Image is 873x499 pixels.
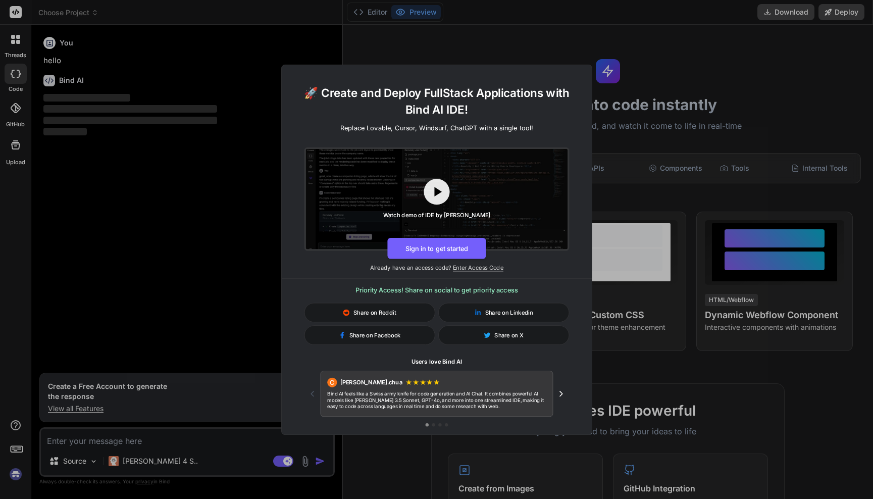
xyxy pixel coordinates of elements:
[340,378,402,386] span: [PERSON_NAME].chua
[294,84,579,118] h1: 🚀 Create and Deploy FullStack Applications with Bind AI IDE!
[413,377,420,387] span: ★
[553,385,569,402] button: Next testimonial
[304,358,569,366] h1: Users love Bind AI
[453,264,503,271] span: Enter Access Code
[340,123,533,132] p: Replace Lovable, Cursor, Windsurf, ChatGPT with a single tool!
[387,237,486,259] button: Sign in to get started
[405,377,413,387] span: ★
[438,423,441,426] button: Go to testimonial 3
[425,423,428,426] button: Go to testimonial 1
[327,390,546,410] p: Bind AI feels like a Swiss army knife for code generation and AI Chat. It combines powerful AI mo...
[353,308,396,316] span: Share on Reddit
[304,285,569,294] h3: Priority Access! Share on social to get priority access
[445,423,448,426] button: Go to testimonial 4
[327,377,337,387] div: C
[419,377,426,387] span: ★
[432,423,435,426] button: Go to testimonial 2
[349,331,400,339] span: Share on Facebook
[494,331,524,339] span: Share on X
[281,264,591,272] p: Already have an access code?
[485,308,533,316] span: Share on Linkedin
[383,211,490,219] div: Watch demo of IDE by [PERSON_NAME]
[426,377,433,387] span: ★
[304,385,320,402] button: Previous testimonial
[433,377,440,387] span: ★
